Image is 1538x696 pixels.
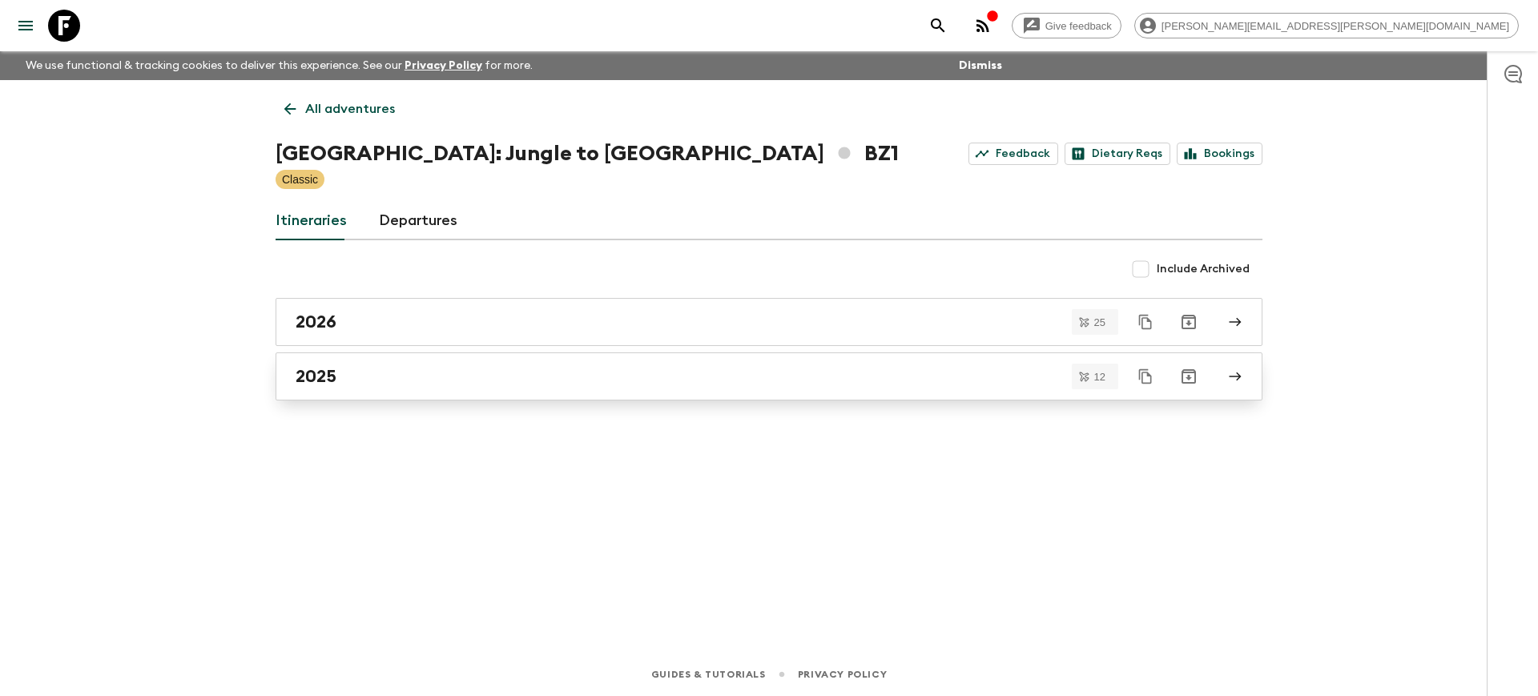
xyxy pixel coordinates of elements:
a: 2026 [276,298,1262,346]
button: Dismiss [955,54,1006,77]
a: All adventures [276,93,404,125]
span: Include Archived [1157,261,1250,277]
a: Departures [379,202,457,240]
span: 25 [1085,317,1115,328]
div: [PERSON_NAME][EMAIL_ADDRESS][PERSON_NAME][DOMAIN_NAME] [1134,13,1519,38]
button: Duplicate [1131,308,1160,336]
a: 2025 [276,352,1262,400]
button: Archive [1173,306,1205,338]
p: All adventures [305,99,395,119]
button: Duplicate [1131,362,1160,391]
button: search adventures [922,10,954,42]
a: Itineraries [276,202,347,240]
a: Dietary Reqs [1065,143,1170,165]
a: Bookings [1177,143,1262,165]
a: Privacy Policy [798,666,887,683]
a: Give feedback [1012,13,1121,38]
h2: 2025 [296,366,336,387]
span: [PERSON_NAME][EMAIL_ADDRESS][PERSON_NAME][DOMAIN_NAME] [1153,20,1518,32]
button: menu [10,10,42,42]
a: Privacy Policy [405,60,482,71]
span: 12 [1085,372,1115,382]
a: Feedback [968,143,1058,165]
p: Classic [282,171,318,187]
button: Archive [1173,360,1205,392]
h1: [GEOGRAPHIC_DATA]: Jungle to [GEOGRAPHIC_DATA] BZ1 [276,138,899,170]
h2: 2026 [296,312,336,332]
a: Guides & Tutorials [651,666,766,683]
p: We use functional & tracking cookies to deliver this experience. See our for more. [19,51,539,80]
span: Give feedback [1037,20,1121,32]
